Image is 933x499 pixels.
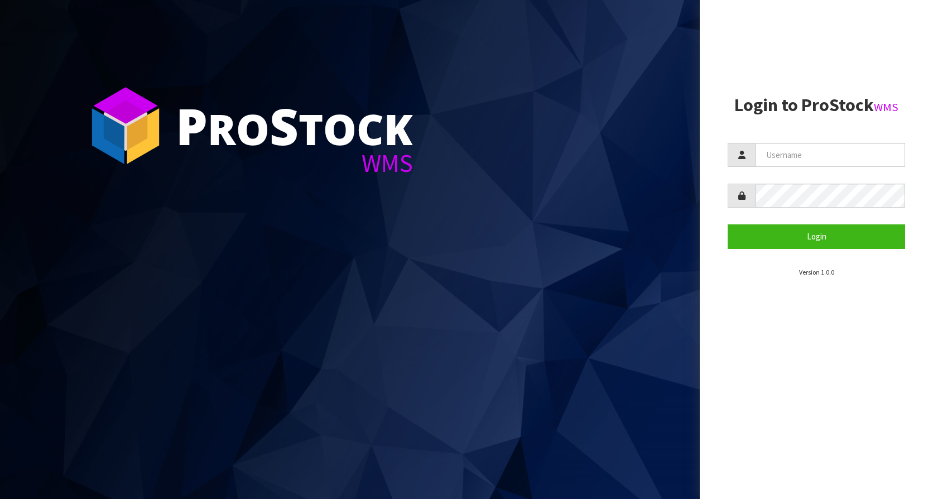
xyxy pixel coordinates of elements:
span: S [270,92,299,160]
div: WMS [176,151,413,176]
img: ProStock Cube [84,84,167,167]
span: P [176,92,208,160]
button: Login [728,224,905,248]
input: Username [756,143,905,167]
h2: Login to ProStock [728,95,905,115]
small: Version 1.0.0 [799,268,834,276]
div: ro tock [176,100,413,151]
small: WMS [874,100,898,114]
